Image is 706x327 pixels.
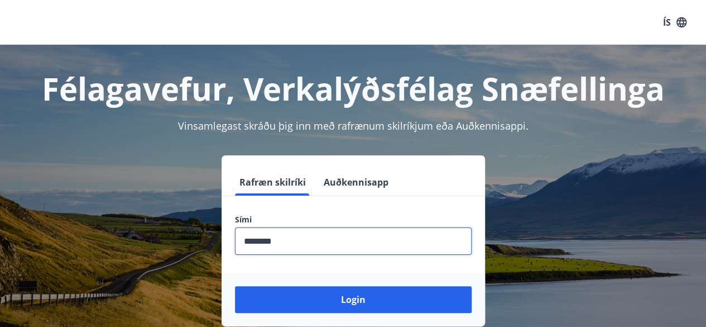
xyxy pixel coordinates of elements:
[319,169,393,196] button: Auðkennisapp
[235,169,310,196] button: Rafræn skilríki
[13,67,693,110] h1: Félagavefur, Verkalýðsfélag Snæfellinga
[235,286,472,313] button: Login
[235,214,472,225] label: Sími
[657,12,693,32] button: ÍS
[178,119,529,132] span: Vinsamlegast skráðu þig inn með rafrænum skilríkjum eða Auðkennisappi.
